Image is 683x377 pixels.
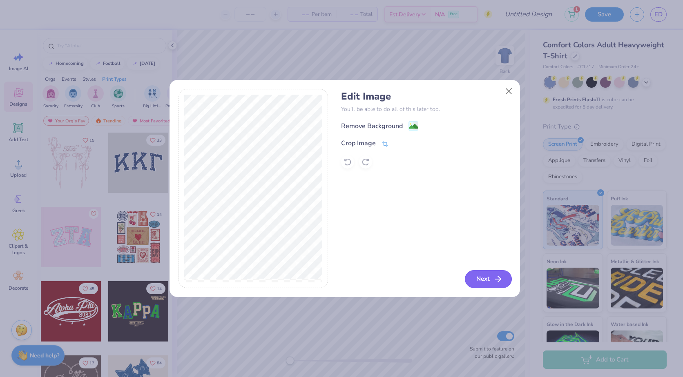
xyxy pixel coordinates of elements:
button: Close [501,83,516,99]
div: Remove Background [341,121,403,131]
h4: Edit Image [341,91,511,102]
p: You’ll be able to do all of this later too. [341,105,511,113]
div: Crop Image [341,138,376,148]
button: Next [465,270,512,288]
